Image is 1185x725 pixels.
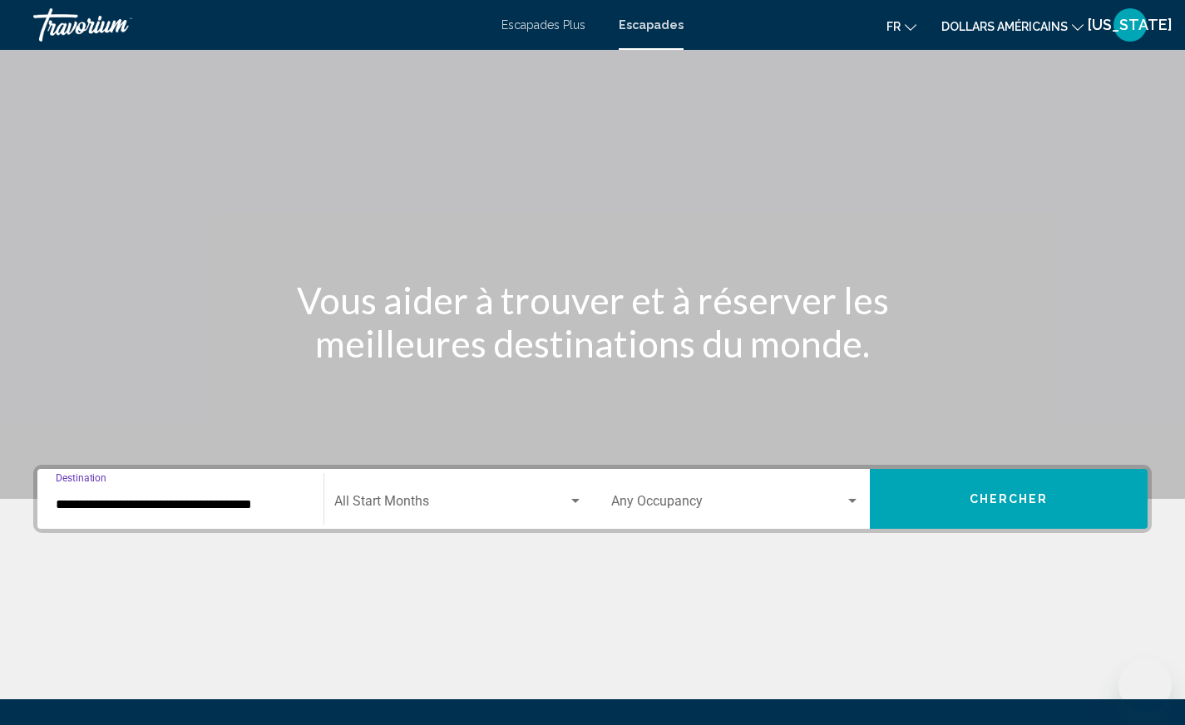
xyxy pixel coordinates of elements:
[619,18,684,32] a: Escapades
[1108,7,1152,42] button: Menu utilisateur
[941,14,1084,38] button: Changer de devise
[37,469,1148,529] div: Search widget
[1118,658,1172,712] iframe: Bouton de lancement de la fenêtre de messagerie
[1088,16,1173,33] font: [US_STATE]
[501,18,585,32] a: Escapades Plus
[33,8,485,42] a: Travorium
[970,493,1049,506] span: Chercher
[281,279,905,365] h1: Vous aider à trouver et à réserver les meilleures destinations du monde.
[886,14,916,38] button: Changer de langue
[941,20,1068,33] font: dollars américains
[870,469,1148,529] button: Chercher
[886,20,901,33] font: fr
